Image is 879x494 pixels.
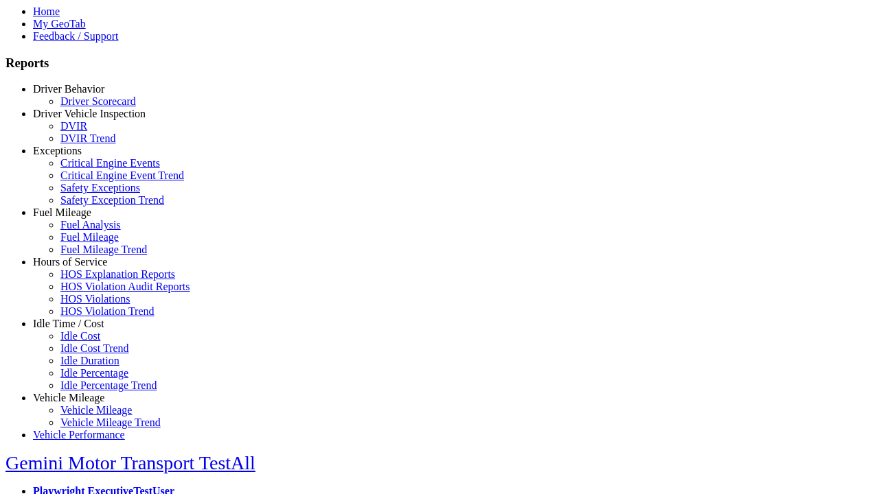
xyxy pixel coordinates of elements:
a: Vehicle Performance [33,429,125,440]
a: Driver Vehicle Inspection [33,108,146,119]
a: Fuel Mileage [60,231,119,243]
a: HOS Violations [60,293,130,305]
a: HOS Violation Trend [60,305,155,317]
a: Idle Time / Cost [33,318,104,329]
a: Vehicle Mileage [33,392,104,403]
a: DVIR [60,120,87,132]
a: HOS Violation Audit Reports [60,281,190,292]
a: Safety Exceptions [60,182,140,193]
a: Fuel Mileage Trend [60,244,147,255]
a: Vehicle Mileage [60,404,132,416]
a: Idle Cost Trend [60,342,129,354]
a: Hours of Service [33,256,107,268]
a: Exceptions [33,145,82,156]
a: Vehicle Mileage Trend [60,416,161,428]
a: Safety Exception Trend [60,194,164,206]
a: Gemini Motor Transport TestAll [5,452,255,473]
a: DVIR Trend [60,132,115,144]
a: Feedback / Support [33,30,118,42]
a: My GeoTab [33,18,86,30]
a: Critical Engine Events [60,157,160,169]
a: Driver Scorecard [60,95,136,107]
a: HOS Explanation Reports [60,268,175,280]
a: Home [33,5,60,17]
a: Idle Percentage [60,367,128,379]
a: Idle Duration [60,355,119,366]
a: Driver Behavior [33,83,104,95]
a: Idle Percentage Trend [60,379,157,391]
a: Fuel Analysis [60,219,121,231]
a: Fuel Mileage [33,207,91,218]
h3: Reports [5,56,874,71]
a: Idle Cost [60,330,100,342]
a: Critical Engine Event Trend [60,169,184,181]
